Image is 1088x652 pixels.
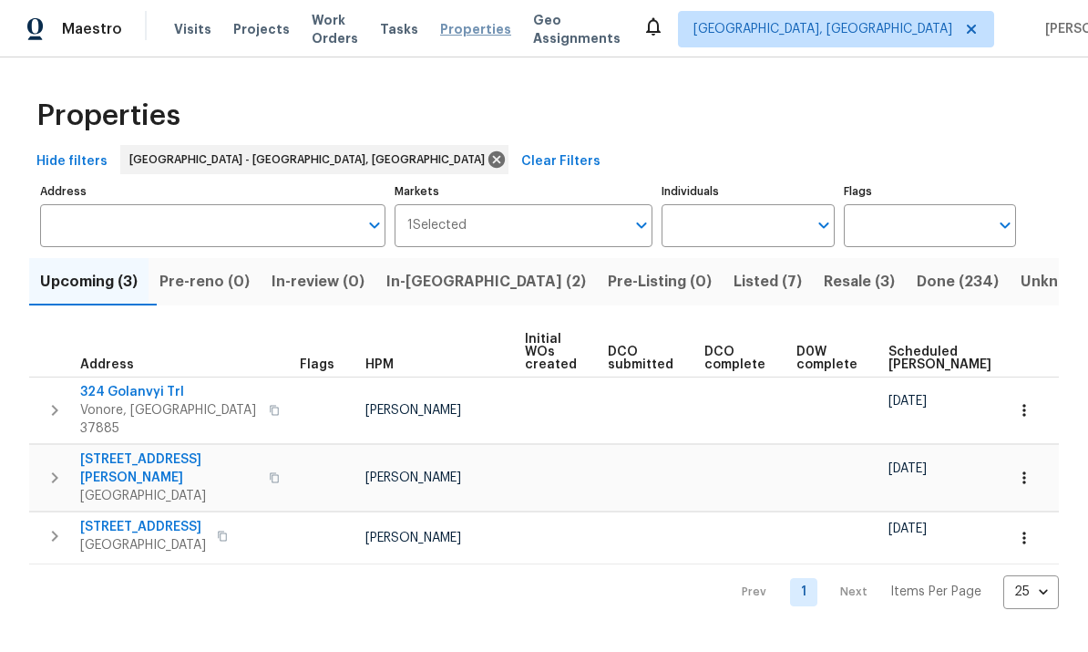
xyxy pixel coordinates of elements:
[824,269,895,295] span: Resale (3)
[890,583,981,601] p: Items Per Page
[608,346,673,371] span: DCO submitted
[80,487,258,505] span: [GEOGRAPHIC_DATA]
[888,462,927,475] span: [DATE]
[80,358,134,371] span: Address
[365,532,461,544] span: [PERSON_NAME]
[159,269,250,295] span: Pre-reno (0)
[608,269,712,295] span: Pre-Listing (0)
[521,150,600,173] span: Clear Filters
[365,358,394,371] span: HPM
[395,186,653,197] label: Markets
[844,186,1016,197] label: Flags
[233,20,290,38] span: Projects
[704,346,765,371] span: DCO complete
[174,20,211,38] span: Visits
[36,150,108,173] span: Hide filters
[380,23,418,36] span: Tasks
[365,471,461,484] span: [PERSON_NAME]
[514,145,608,179] button: Clear Filters
[796,346,857,371] span: D0W complete
[120,145,508,174] div: [GEOGRAPHIC_DATA] - [GEOGRAPHIC_DATA], [GEOGRAPHIC_DATA]
[40,186,385,197] label: Address
[888,523,927,535] span: [DATE]
[992,212,1018,238] button: Open
[312,11,358,47] span: Work Orders
[129,150,492,169] span: [GEOGRAPHIC_DATA] - [GEOGRAPHIC_DATA], [GEOGRAPHIC_DATA]
[734,269,802,295] span: Listed (7)
[36,107,180,125] span: Properties
[662,186,834,197] label: Individuals
[386,269,586,295] span: In-[GEOGRAPHIC_DATA] (2)
[440,20,511,38] span: Properties
[790,578,817,606] a: Goto page 1
[80,450,258,487] span: [STREET_ADDRESS][PERSON_NAME]
[525,333,577,371] span: Initial WOs created
[300,358,334,371] span: Flags
[29,145,115,179] button: Hide filters
[693,20,952,38] span: [GEOGRAPHIC_DATA], [GEOGRAPHIC_DATA]
[629,212,654,238] button: Open
[917,269,999,295] span: Done (234)
[888,395,927,408] span: [DATE]
[1003,568,1059,616] div: 25
[272,269,364,295] span: In-review (0)
[80,536,206,554] span: [GEOGRAPHIC_DATA]
[365,404,461,417] span: [PERSON_NAME]
[888,346,991,371] span: Scheduled [PERSON_NAME]
[40,269,138,295] span: Upcoming (3)
[724,575,1059,609] nav: Pagination Navigation
[80,401,258,438] span: Vonore, [GEOGRAPHIC_DATA] 37885
[407,218,467,233] span: 1 Selected
[62,20,122,38] span: Maestro
[533,11,621,47] span: Geo Assignments
[80,383,258,401] span: 324 Golanvyi Trl
[811,212,837,238] button: Open
[80,518,206,536] span: [STREET_ADDRESS]
[362,212,387,238] button: Open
